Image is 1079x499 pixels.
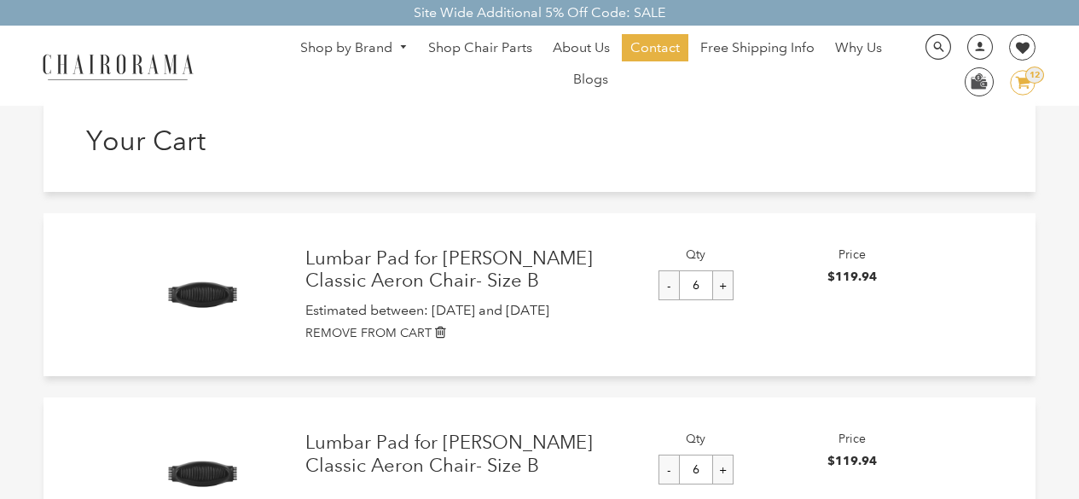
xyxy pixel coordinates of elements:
[827,270,877,284] span: $119.94
[835,39,882,57] span: Why Us
[305,325,432,340] small: REMOVE FROM CART
[622,34,688,61] a: Contact
[86,125,313,157] h1: Your Cart
[544,34,618,61] a: About Us
[700,39,815,57] span: Free Shipping Info
[774,247,931,262] h3: Price
[1025,67,1044,84] div: 12
[305,324,931,342] a: REMOVE FROM CART
[618,247,774,262] h3: Qty
[32,51,203,81] img: chairorama
[565,66,617,93] a: Blogs
[658,455,680,484] input: -
[658,270,680,300] input: -
[630,39,680,57] span: Contact
[712,455,734,484] input: +
[276,34,907,97] nav: DesktopNavigation
[305,247,618,293] a: Lumbar Pad for [PERSON_NAME] Classic Aeron Chair- Size B
[420,34,541,61] a: Shop Chair Parts
[712,270,734,300] input: +
[305,302,549,318] span: Estimated between: [DATE] and [DATE]
[966,68,992,94] img: WhatsApp_Image_2024-07-12_at_16.23.01.webp
[573,71,608,89] span: Blogs
[997,70,1035,96] a: 12
[553,39,610,57] span: About Us
[305,432,618,477] a: Lumbar Pad for [PERSON_NAME] Classic Aeron Chair- Size B
[161,253,244,336] img: Lumbar Pad for Herman Miller Classic Aeron Chair- Size B
[292,35,416,61] a: Shop by Brand
[692,34,823,61] a: Free Shipping Info
[618,432,774,446] h3: Qty
[774,432,931,446] h3: Price
[428,39,532,57] span: Shop Chair Parts
[827,454,877,468] span: $119.94
[827,34,890,61] a: Why Us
